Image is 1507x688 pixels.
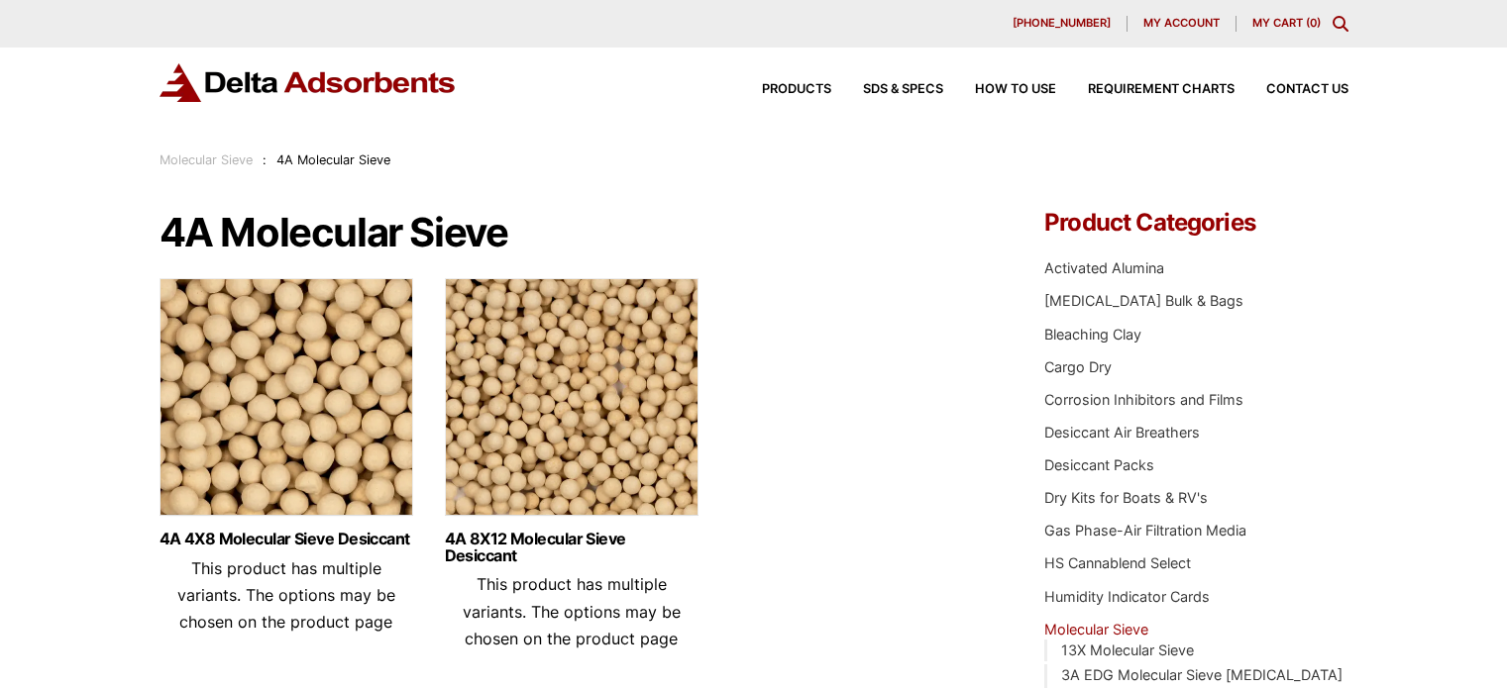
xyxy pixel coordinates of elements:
a: HS Cannablend Select [1044,554,1191,571]
a: How to Use [943,83,1056,96]
h4: Product Categories [1044,211,1347,235]
h1: 4A Molecular Sieve [160,211,986,254]
span: 0 [1310,16,1317,30]
a: Desiccant Air Breathers [1044,424,1200,441]
a: [MEDICAL_DATA] Bulk & Bags [1044,292,1243,309]
a: 4A 4X8 Molecular Sieve Desiccant [160,531,413,547]
a: Cargo Dry [1044,358,1112,375]
a: My account [1128,16,1237,32]
span: [PHONE_NUMBER] [1013,18,1111,29]
a: My Cart (0) [1252,16,1321,30]
span: How to Use [975,83,1056,96]
a: 4A 8X12 Molecular Sieve Desiccant [445,531,699,564]
a: Corrosion Inhibitors and Films [1044,391,1243,408]
img: Delta Adsorbents [160,63,457,102]
a: Products [730,83,831,96]
a: Desiccant Packs [1044,456,1154,473]
a: Requirement Charts [1056,83,1235,96]
span: Products [762,83,831,96]
span: SDS & SPECS [863,83,943,96]
span: My account [1143,18,1220,29]
span: Requirement Charts [1088,83,1235,96]
span: 4A Molecular Sieve [276,152,390,167]
a: Bleaching Clay [1044,326,1141,343]
a: Molecular Sieve [1044,621,1148,638]
div: Toggle Modal Content [1333,16,1348,32]
span: Contact Us [1266,83,1348,96]
a: Molecular Sieve [160,152,253,167]
span: This product has multiple variants. The options may be chosen on the product page [463,574,681,647]
a: 13X Molecular Sieve [1061,641,1194,658]
span: This product has multiple variants. The options may be chosen on the product page [177,558,395,632]
a: Contact Us [1235,83,1348,96]
span: : [263,152,267,167]
a: Dry Kits for Boats & RV's [1044,489,1208,506]
a: [PHONE_NUMBER] [997,16,1128,32]
a: Activated Alumina [1044,259,1164,276]
a: Gas Phase-Air Filtration Media [1044,522,1246,539]
a: Humidity Indicator Cards [1044,588,1210,605]
a: SDS & SPECS [831,83,943,96]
